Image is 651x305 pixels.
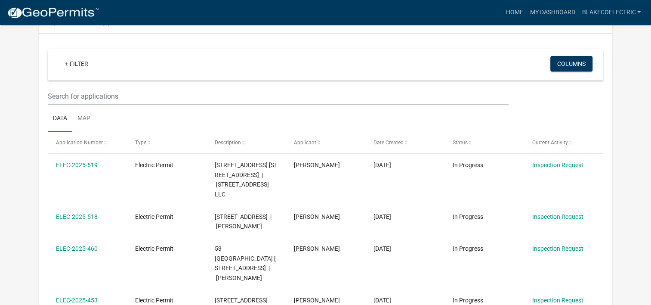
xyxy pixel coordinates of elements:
[48,105,72,133] a: Data
[56,213,98,220] a: ELEC-2025-518
[532,162,583,168] a: Inspection Request
[286,132,365,153] datatable-header-cell: Applicant
[135,162,173,168] span: Electric Permit
[56,140,103,146] span: Application Number
[373,213,391,220] span: 09/30/2025
[453,245,483,252] span: In Progress
[532,213,583,220] a: Inspection Request
[373,140,404,146] span: Date Created
[373,245,391,252] span: 08/26/2025
[524,132,603,153] datatable-header-cell: Current Activity
[294,297,340,304] span: Brandon Blake
[127,132,206,153] datatable-header-cell: Type
[526,4,578,21] a: My Dashboard
[453,162,483,168] span: In Progress
[48,132,127,153] datatable-header-cell: Application Number
[56,245,98,252] a: ELEC-2025-460
[453,213,483,220] span: In Progress
[532,245,583,252] a: Inspection Request
[365,132,444,153] datatable-header-cell: Date Created
[578,4,644,21] a: Blakecoelectric
[294,245,340,252] span: Brandon Blake
[72,105,96,133] a: Map
[453,140,468,146] span: Status
[207,132,286,153] datatable-header-cell: Description
[502,4,526,21] a: Home
[294,140,316,146] span: Applicant
[135,140,146,146] span: Type
[48,87,509,105] input: Search for applications
[532,140,568,146] span: Current Activity
[532,297,583,304] a: Inspection Request
[135,297,173,304] span: Electric Permit
[550,56,592,72] button: Columns
[56,297,98,304] a: ELEC-2025-453
[294,213,340,220] span: Brandon Blake
[215,162,278,198] span: 319 SPRING STREET 319 Spring Street | 319 Spring Street LLC
[215,245,276,281] span: 53 ARCTIC SPRINGS 53 Arctic Springs Drive | Hock Nathan
[215,213,272,230] span: 3515 EVERGREEN CIRCLE | Bianchi Ryan
[135,213,173,220] span: Electric Permit
[453,297,483,304] span: In Progress
[294,162,340,168] span: Brandon Blake
[373,162,391,168] span: 10/01/2025
[215,140,241,146] span: Description
[135,245,173,252] span: Electric Permit
[444,132,524,153] datatable-header-cell: Status
[373,297,391,304] span: 08/19/2025
[56,162,98,168] a: ELEC-2025-519
[58,56,95,72] a: + Filter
